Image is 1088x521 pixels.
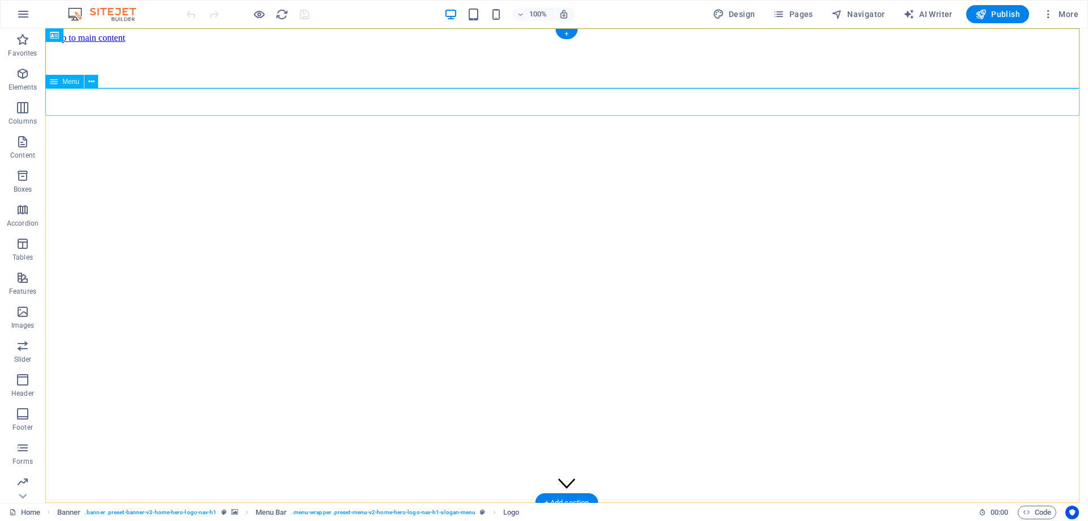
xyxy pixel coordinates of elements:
div: + Add section [535,493,598,512]
h6: 100% [529,7,547,21]
span: More [1043,9,1078,20]
h6: Session time [979,506,1009,519]
span: . banner .preset-banner-v3-home-hero-logo-nav-h1 [85,506,216,519]
button: Navigator [827,5,890,23]
button: reload [275,7,288,21]
p: Features [9,287,36,296]
span: : [998,508,1000,516]
button: Design [708,5,760,23]
a: Click to cancel selection. Double-click to open Pages [9,506,40,519]
i: Reload page [275,8,288,21]
span: Pages [773,9,813,20]
p: Boxes [14,185,32,194]
p: Columns [8,117,37,126]
span: 00 00 [991,506,1008,519]
span: Click to select. Double-click to edit [256,506,287,519]
i: This element is a customizable preset [480,509,485,515]
span: AI Writer [903,9,953,20]
button: More [1038,5,1083,23]
button: Publish [966,5,1029,23]
span: . menu-wrapper .preset-menu-v2-home-hero-logo-nav-h1-slogan-menu [292,506,476,519]
a: Skip to main content [5,5,80,14]
span: Click to select. Double-click to edit [57,506,81,519]
div: + [555,29,577,39]
p: Content [10,151,35,160]
nav: breadcrumb [57,506,520,519]
button: Click here to leave preview mode and continue editing [252,7,266,21]
button: AI Writer [899,5,957,23]
i: On resize automatically adjust zoom level to fit chosen device. [559,9,569,19]
p: Footer [12,423,33,432]
span: Menu [62,78,79,85]
span: Code [1023,506,1051,519]
button: Code [1018,506,1056,519]
span: Design [713,9,755,20]
div: Design (Ctrl+Alt+Y) [708,5,760,23]
button: 100% [512,7,552,21]
i: This element contains a background [231,509,238,515]
p: Tables [12,253,33,262]
span: Navigator [831,9,885,20]
p: Images [11,321,35,330]
button: Pages [768,5,817,23]
p: Elements [8,83,37,92]
button: Usercentrics [1065,506,1079,519]
p: Slider [14,355,32,364]
img: Editor Logo [65,7,150,21]
i: This element is a customizable preset [222,509,227,515]
span: Click to select. Double-click to edit [503,506,519,519]
p: Accordion [7,219,39,228]
p: Header [11,389,34,398]
span: Publish [975,9,1020,20]
p: Favorites [8,49,37,58]
p: Forms [12,457,33,466]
